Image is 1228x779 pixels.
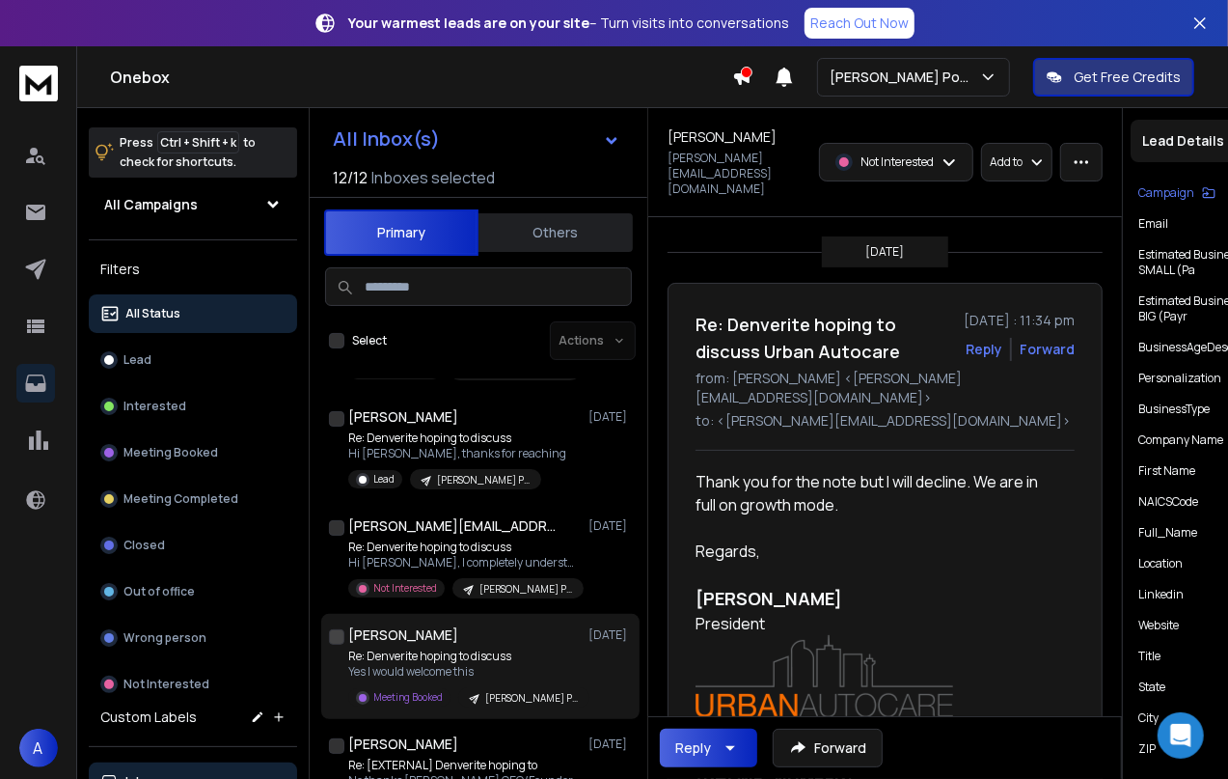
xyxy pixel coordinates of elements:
[348,735,458,754] h1: [PERSON_NAME]
[668,151,807,197] p: [PERSON_NAME][EMAIL_ADDRESS][DOMAIN_NAME]
[1138,741,1156,757] p: ZIP
[123,491,238,507] p: Meeting Completed
[1142,131,1224,151] p: Lead Details
[588,627,632,643] p: [DATE]
[696,540,1059,563] div: Regards,
[123,584,195,599] p: Out of office
[1138,649,1160,664] p: title
[1138,185,1194,201] p: Campaign
[19,729,58,767] button: A
[89,387,297,426] button: Interested
[964,311,1075,330] p: [DATE] : 11:34 pm
[805,8,914,39] a: Reach Out Now
[696,635,953,717] img: http://www.urbanautocare.com
[123,630,206,646] p: Wrong person
[89,294,297,333] button: All Status
[1138,432,1223,448] p: Company Name
[110,66,732,89] h1: Onebox
[1138,494,1198,510] p: NAICSCode
[373,581,437,596] p: Not Interested
[1138,463,1195,479] p: First Name
[437,473,530,487] p: [PERSON_NAME] Point
[348,407,458,427] h1: [PERSON_NAME]
[157,131,239,153] span: Ctrl + Shift + k
[1074,68,1181,87] p: Get Free Credits
[1138,710,1159,726] p: City
[866,244,905,260] p: [DATE]
[1033,58,1194,97] button: Get Free Credits
[100,708,197,727] h3: Custom Labels
[860,154,934,170] p: Not Interested
[660,729,757,767] button: Reply
[89,572,297,611] button: Out of office
[348,14,789,33] p: – Turn visits into conversations
[89,665,297,704] button: Not Interested
[123,445,218,460] p: Meeting Booked
[1020,340,1075,359] div: Forward
[348,516,560,536] h1: [PERSON_NAME][EMAIL_ADDRESS][DOMAIN_NAME]
[333,166,368,189] span: 12 / 12
[1138,525,1197,541] p: Full_Name
[830,68,979,87] p: [PERSON_NAME] Point
[478,211,633,254] button: Others
[773,729,883,767] button: Forward
[1138,216,1168,232] p: Email
[1138,680,1165,695] p: State
[675,738,711,758] div: Reply
[89,526,297,565] button: Closed
[89,341,297,379] button: Lead
[123,352,151,368] p: Lead
[348,431,566,446] p: Re: Denverite hoping to discuss
[373,472,395,487] p: Lead
[485,691,578,706] p: [PERSON_NAME] Point
[696,587,842,610] b: [PERSON_NAME]
[104,195,198,214] h1: All Campaigns
[966,340,1002,359] button: Reply
[588,737,632,752] p: [DATE]
[696,369,1075,407] p: from: [PERSON_NAME] <[PERSON_NAME][EMAIL_ADDRESS][DOMAIN_NAME]>
[990,154,1023,170] p: Add to
[1138,185,1215,201] button: Campaign
[89,256,297,283] h3: Filters
[696,470,1059,516] div: Thank you for the note but I will decline. We are in full on growth mode.
[588,409,632,425] p: [DATE]
[1138,402,1210,417] p: BusinessType
[696,612,1059,635] div: President
[348,626,458,645] h1: [PERSON_NAME]
[371,166,495,189] h3: Inboxes selected
[123,677,209,692] p: Not Interested
[1138,587,1184,602] p: linkedin
[120,133,256,172] p: Press to check for shortcuts.
[324,209,478,256] button: Primary
[89,433,297,472] button: Meeting Booked
[348,758,580,773] p: Re: [EXTERNAL] Denverite hoping to
[317,120,636,158] button: All Inbox(s)
[348,14,589,32] strong: Your warmest leads are on your site
[348,446,566,461] p: Hi [PERSON_NAME], thanks for reaching
[696,311,952,365] h1: Re: Denverite hoping to discuss Urban Autocare
[348,664,580,680] p: Yes I would welcome this
[123,538,165,553] p: Closed
[348,540,580,555] p: Re: Denverite hoping to discuss
[89,480,297,518] button: Meeting Completed
[668,127,777,147] h1: [PERSON_NAME]
[1138,371,1221,386] p: Personalization
[89,185,297,224] button: All Campaigns
[89,619,297,657] button: Wrong person
[479,582,572,597] p: [PERSON_NAME] Point
[19,66,58,101] img: logo
[1158,712,1204,759] div: Open Intercom Messenger
[696,411,1075,431] p: to: <[PERSON_NAME][EMAIL_ADDRESS][DOMAIN_NAME]>
[348,649,580,664] p: Re: Denverite hoping to discuss
[373,690,443,705] p: Meeting Booked
[348,555,580,570] p: Hi [PERSON_NAME], I completely understand and
[1138,556,1183,571] p: location
[810,14,909,33] p: Reach Out Now
[1138,618,1179,633] p: website
[588,518,632,534] p: [DATE]
[125,306,180,321] p: All Status
[352,333,387,348] label: Select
